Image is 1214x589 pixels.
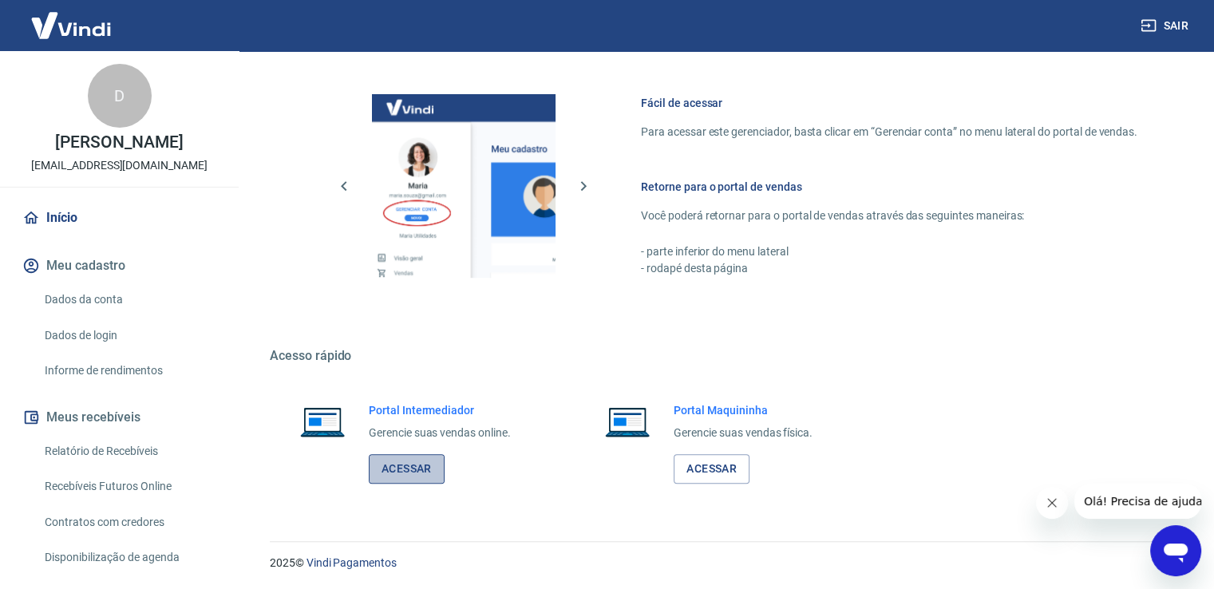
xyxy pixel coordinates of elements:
p: Você poderá retornar para o portal de vendas através das seguintes maneiras: [641,208,1137,224]
a: Acessar [674,454,749,484]
img: Imagem de um notebook aberto [289,402,356,441]
a: Informe de rendimentos [38,354,219,387]
p: - parte inferior do menu lateral [641,243,1137,260]
a: Início [19,200,219,235]
a: Acessar [369,454,445,484]
h6: Fácil de acessar [641,95,1137,111]
button: Sair [1137,11,1195,41]
img: Imagem da dashboard mostrando o botão de gerenciar conta na sidebar no lado esquerdo [372,94,556,278]
h6: Portal Intermediador [369,402,511,418]
a: Dados da conta [38,283,219,316]
p: [EMAIL_ADDRESS][DOMAIN_NAME] [31,157,208,174]
button: Meu cadastro [19,248,219,283]
iframe: Mensagem da empresa [1074,484,1201,519]
div: D [88,64,152,128]
iframe: Botão para abrir a janela de mensagens [1150,525,1201,576]
a: Contratos com credores [38,506,219,539]
p: 2025 © [270,555,1176,571]
button: Meus recebíveis [19,400,219,435]
p: [PERSON_NAME] [55,134,183,151]
h5: Acesso rápido [270,348,1176,364]
p: - rodapé desta página [641,260,1137,277]
h6: Retorne para o portal de vendas [641,179,1137,195]
span: Olá! Precisa de ajuda? [10,11,134,24]
p: Gerencie suas vendas online. [369,425,511,441]
a: Vindi Pagamentos [306,556,397,569]
img: Imagem de um notebook aberto [594,402,661,441]
a: Relatório de Recebíveis [38,435,219,468]
p: Gerencie suas vendas física. [674,425,813,441]
h6: Portal Maquininha [674,402,813,418]
p: Para acessar este gerenciador, basta clicar em “Gerenciar conta” no menu lateral do portal de ven... [641,124,1137,140]
img: Vindi [19,1,123,49]
a: Disponibilização de agenda [38,541,219,574]
a: Recebíveis Futuros Online [38,470,219,503]
a: Dados de login [38,319,219,352]
iframe: Fechar mensagem [1036,487,1068,519]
